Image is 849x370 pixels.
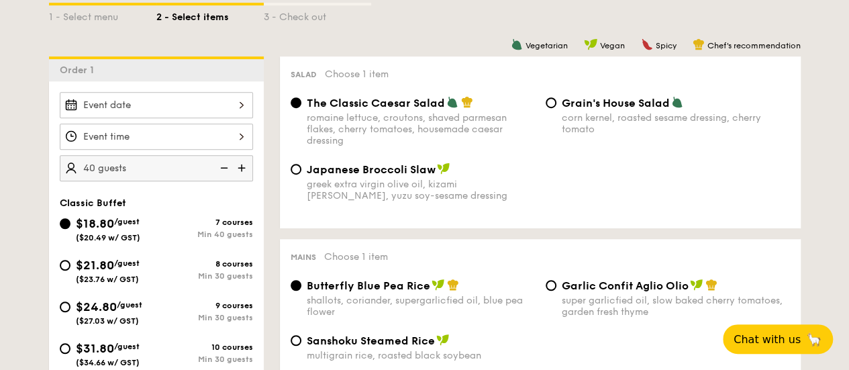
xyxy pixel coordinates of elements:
[60,92,253,118] input: Event date
[291,280,301,291] input: Butterfly Blue Pea Riceshallots, coriander, supergarlicfied oil, blue pea flower
[307,279,430,292] span: Butterfly Blue Pea Rice
[307,112,535,146] div: romaine lettuce, croutons, shaved parmesan flakes, cherry tomatoes, housemade caesar dressing
[693,38,705,50] img: icon-chef-hat.a58ddaea.svg
[307,295,535,318] div: shallots, coriander, supergarlicfied oil, blue pea flower
[60,64,99,76] span: Order 1
[156,259,253,269] div: 8 courses
[291,97,301,108] input: The Classic Caesar Saladromaine lettuce, croutons, shaved parmesan flakes, cherry tomatoes, house...
[324,251,388,263] span: Choose 1 item
[307,163,436,176] span: Japanese Broccoli Slaw
[291,70,317,79] span: Salad
[705,279,717,291] img: icon-chef-hat.a58ddaea.svg
[76,299,117,314] span: $24.80
[60,260,70,271] input: $21.80/guest($23.76 w/ GST)8 coursesMin 30 guests
[671,96,683,108] img: icon-vegetarian.fe4039eb.svg
[723,324,833,354] button: Chat with us🦙
[60,197,126,209] span: Classic Buffet
[114,217,140,226] span: /guest
[156,301,253,310] div: 9 courses
[60,343,70,354] input: $31.80/guest($34.66 w/ GST)10 coursesMin 30 guests
[291,335,301,346] input: Sanshoku Steamed Ricemultigrain rice, roasted black soybean
[707,41,801,50] span: Chef's recommendation
[156,5,264,24] div: 2 - Select items
[291,252,316,262] span: Mains
[436,334,450,346] img: icon-vegan.f8ff3823.svg
[156,271,253,281] div: Min 30 guests
[76,216,114,231] span: $18.80
[156,355,253,364] div: Min 30 guests
[76,233,140,242] span: ($20.49 w/ GST)
[562,295,790,318] div: super garlicfied oil, slow baked cherry tomatoes, garden fresh thyme
[213,155,233,181] img: icon-reduce.1d2dbef1.svg
[60,124,253,150] input: Event time
[432,279,445,291] img: icon-vegan.f8ff3823.svg
[526,41,568,50] span: Vegetarian
[76,275,139,284] span: ($23.76 w/ GST)
[307,97,445,109] span: The Classic Caesar Salad
[233,155,253,181] img: icon-add.58712e84.svg
[60,302,70,312] input: $24.80/guest($27.03 w/ GST)9 coursesMin 30 guests
[76,341,114,356] span: $31.80
[156,230,253,239] div: Min 40 guests
[511,38,523,50] img: icon-vegetarian.fe4039eb.svg
[656,41,677,50] span: Spicy
[49,5,156,24] div: 1 - Select menu
[291,164,301,175] input: Japanese Broccoli Slawgreek extra virgin olive oil, kizami [PERSON_NAME], yuzu soy-sesame dressing
[117,300,142,310] span: /guest
[584,38,597,50] img: icon-vegan.f8ff3823.svg
[325,68,389,80] span: Choose 1 item
[546,97,556,108] input: Grain's House Saladcorn kernel, roasted sesame dressing, cherry tomato
[156,342,253,352] div: 10 courses
[461,96,473,108] img: icon-chef-hat.a58ddaea.svg
[307,334,435,347] span: Sanshoku Steamed Rice
[641,38,653,50] img: icon-spicy.37a8142b.svg
[562,279,689,292] span: Garlic Confit Aglio Olio
[307,350,535,361] div: multigrain rice, roasted black soybean
[806,332,822,347] span: 🦙
[446,96,458,108] img: icon-vegetarian.fe4039eb.svg
[156,313,253,322] div: Min 30 guests
[156,218,253,227] div: 7 courses
[76,258,114,273] span: $21.80
[76,358,140,367] span: ($34.66 w/ GST)
[114,259,140,268] span: /guest
[307,179,535,201] div: greek extra virgin olive oil, kizami [PERSON_NAME], yuzu soy-sesame dressing
[562,112,790,135] div: corn kernel, roasted sesame dressing, cherry tomato
[734,333,801,346] span: Chat with us
[76,316,139,326] span: ($27.03 w/ GST)
[114,342,140,351] span: /guest
[264,5,371,24] div: 3 - Check out
[60,218,70,229] input: $18.80/guest($20.49 w/ GST)7 coursesMin 40 guests
[562,97,670,109] span: Grain's House Salad
[600,41,625,50] span: Vegan
[60,155,253,181] input: Number of guests
[690,279,703,291] img: icon-vegan.f8ff3823.svg
[447,279,459,291] img: icon-chef-hat.a58ddaea.svg
[437,163,450,175] img: icon-vegan.f8ff3823.svg
[546,280,556,291] input: Garlic Confit Aglio Oliosuper garlicfied oil, slow baked cherry tomatoes, garden fresh thyme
